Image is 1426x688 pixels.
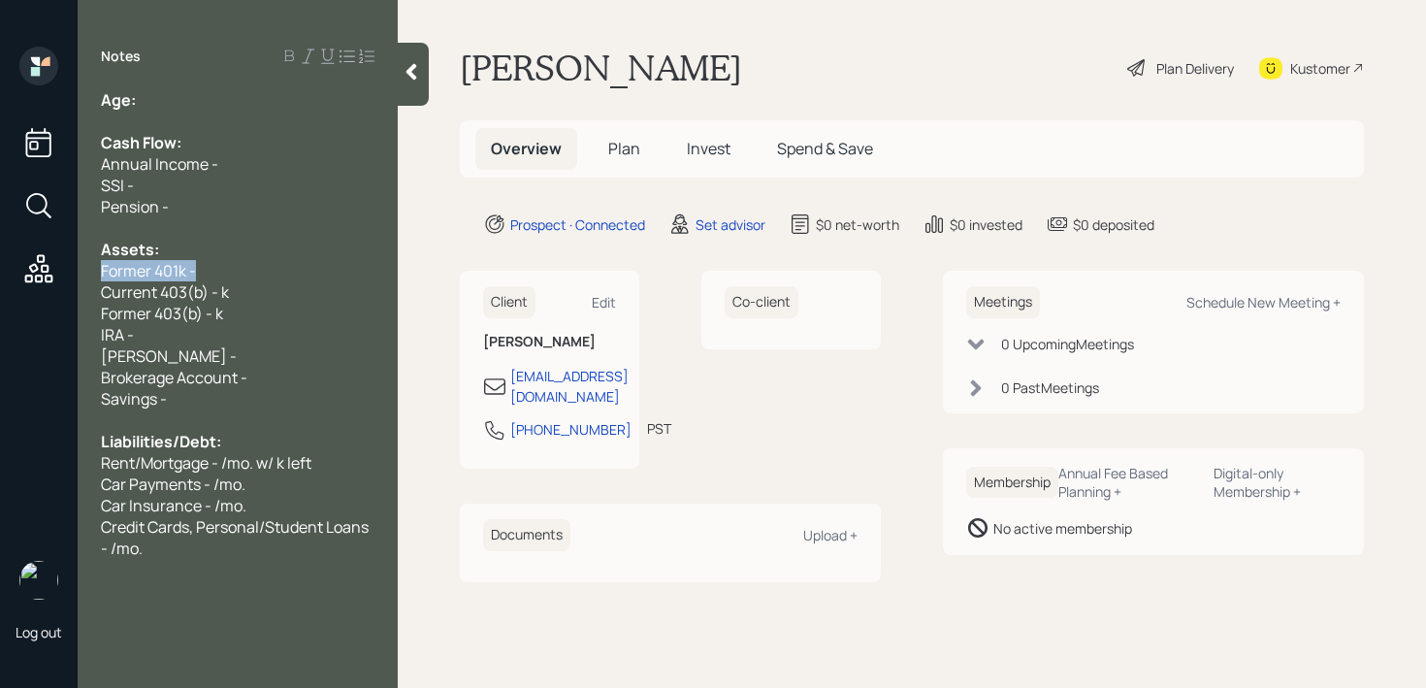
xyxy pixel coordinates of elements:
[966,286,1040,318] h6: Meetings
[510,419,632,440] div: [PHONE_NUMBER]
[647,418,671,439] div: PST
[101,367,247,388] span: Brokerage Account -
[777,138,873,159] span: Spend & Save
[510,214,645,235] div: Prospect · Connected
[1001,377,1099,398] div: 0 Past Meeting s
[101,239,159,260] span: Assets:
[1073,214,1154,235] div: $0 deposited
[483,334,616,350] h6: [PERSON_NAME]
[101,281,229,303] span: Current 403(b) - k
[483,519,570,551] h6: Documents
[608,138,640,159] span: Plan
[101,431,221,452] span: Liabilities/Debt:
[101,345,237,367] span: [PERSON_NAME] -
[101,388,167,410] span: Savings -
[1214,464,1341,501] div: Digital-only Membership +
[950,214,1022,235] div: $0 invested
[101,260,196,281] span: Former 401k -
[966,467,1058,499] h6: Membership
[101,303,223,324] span: Former 403(b) - k
[460,47,742,89] h1: [PERSON_NAME]
[993,518,1132,539] div: No active membership
[1156,58,1234,79] div: Plan Delivery
[19,561,58,600] img: retirable_logo.png
[101,495,246,516] span: Car Insurance - /mo.
[101,47,141,66] label: Notes
[1058,464,1198,501] div: Annual Fee Based Planning +
[16,623,62,641] div: Log out
[101,474,245,495] span: Car Payments - /mo.
[101,132,181,153] span: Cash Flow:
[101,452,311,474] span: Rent/Mortgage - /mo. w/ k left
[1186,293,1341,311] div: Schedule New Meeting +
[101,516,372,559] span: Credit Cards, Personal/Student Loans - /mo.
[696,214,765,235] div: Set advisor
[483,286,535,318] h6: Client
[101,175,134,196] span: SSI -
[816,214,899,235] div: $0 net-worth
[592,293,616,311] div: Edit
[101,89,136,111] span: Age:
[1001,334,1134,354] div: 0 Upcoming Meeting s
[725,286,798,318] h6: Co-client
[101,153,218,175] span: Annual Income -
[803,526,858,544] div: Upload +
[687,138,730,159] span: Invest
[510,366,629,407] div: [EMAIL_ADDRESS][DOMAIN_NAME]
[1290,58,1350,79] div: Kustomer
[101,324,134,345] span: IRA -
[491,138,562,159] span: Overview
[101,196,169,217] span: Pension -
